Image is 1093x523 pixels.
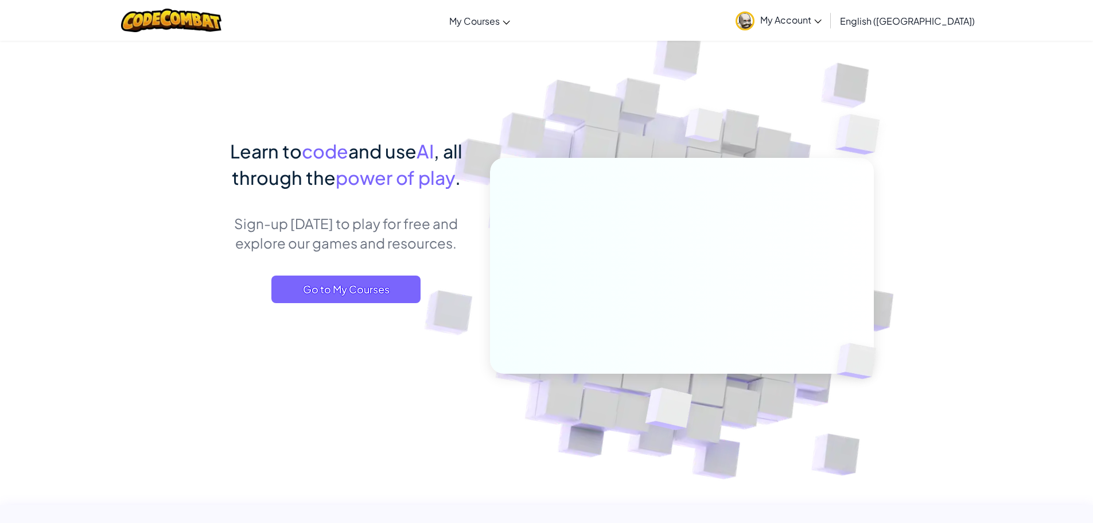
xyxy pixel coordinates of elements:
[444,5,516,36] a: My Courses
[812,86,912,183] img: Overlap cubes
[449,15,500,27] span: My Courses
[817,319,903,403] img: Overlap cubes
[417,140,434,162] span: AI
[455,166,461,189] span: .
[230,140,302,162] span: Learn to
[348,140,417,162] span: and use
[302,140,348,162] span: code
[760,14,822,26] span: My Account
[840,15,975,27] span: English ([GEOGRAPHIC_DATA])
[220,214,473,253] p: Sign-up [DATE] to play for free and explore our games and resources.
[336,166,455,189] span: power of play
[271,276,421,303] a: Go to My Courses
[121,9,221,32] img: CodeCombat logo
[617,363,719,459] img: Overlap cubes
[736,11,754,30] img: avatar
[663,86,746,171] img: Overlap cubes
[834,5,981,36] a: English ([GEOGRAPHIC_DATA])
[730,2,827,38] a: My Account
